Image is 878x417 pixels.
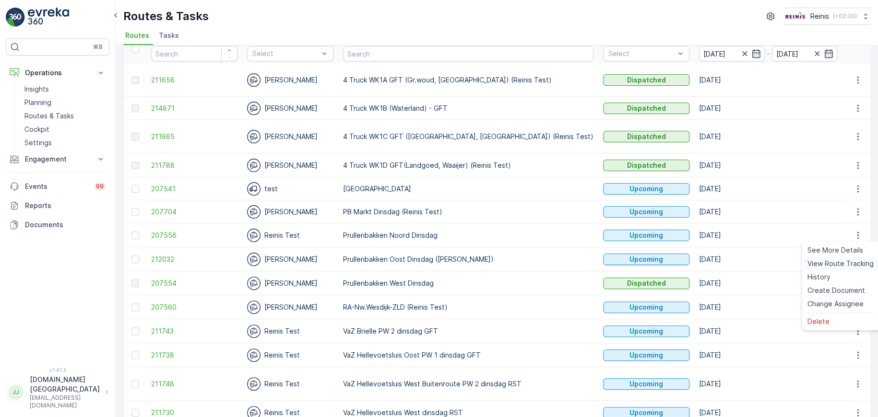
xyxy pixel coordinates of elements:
[694,271,842,295] td: [DATE]
[807,245,863,255] span: See More Details
[131,409,139,417] div: Toggle Row Selected
[338,153,598,177] td: 4 Truck WK1D GFT(Landgoed, Waaijer) (Reinis Test)
[24,98,51,107] p: Planning
[338,63,598,97] td: 4 Truck WK1A GFT (Gr.woud, [GEOGRAPHIC_DATA]) (Reinis Test)
[247,377,261,391] img: svg%3e
[338,120,598,153] td: 4 Truck WK1C GFT ([GEOGRAPHIC_DATA], [GEOGRAPHIC_DATA]) (Reinis Test)
[338,271,598,295] td: Prullenbakken West Dinsdag
[807,259,874,268] span: View Route Tracking
[247,229,261,242] img: svg%3e
[247,73,333,87] div: [PERSON_NAME]
[151,184,237,194] span: 207541
[6,8,25,27] img: logo
[603,278,689,289] button: Dispatched
[603,378,689,390] button: Upcoming
[694,343,842,367] td: [DATE]
[694,295,842,319] td: [DATE]
[151,326,237,336] span: 211743
[629,326,663,336] p: Upcoming
[629,350,663,360] p: Upcoming
[131,185,139,193] div: Toggle Row Selected
[247,130,261,143] img: svg%3e
[603,74,689,86] button: Dispatched
[131,162,139,169] div: Toggle Row Selected
[96,183,104,190] p: 99
[21,96,109,109] a: Planning
[247,205,261,219] img: svg%3e
[807,317,830,326] span: Delete
[151,350,237,360] a: 211738
[25,182,88,191] p: Events
[603,230,689,241] button: Upcoming
[151,46,237,61] input: Search
[30,375,100,394] p: [DOMAIN_NAME][GEOGRAPHIC_DATA]
[247,348,261,362] img: svg%3e
[24,111,74,121] p: Routes & Tasks
[6,367,109,373] span: v 1.47.3
[603,349,689,361] button: Upcoming
[338,223,598,247] td: Prullenbakken Noord Dinsdag
[807,286,865,295] span: Create Document
[131,208,139,216] div: Toggle Row Selected
[151,379,237,389] span: 211748
[151,231,237,240] span: 207556
[247,73,261,87] img: svg%3e
[123,9,209,24] p: Routes & Tasks
[6,150,109,169] button: Engagement
[25,68,90,78] p: Operations
[603,160,689,171] button: Dispatched
[151,302,237,312] a: 207560
[151,255,237,264] span: 212032
[151,132,237,141] a: 211665
[629,184,663,194] p: Upcoming
[247,324,261,338] img: svg%3e
[131,351,139,359] div: Toggle Row Selected
[627,161,666,170] p: Dispatched
[247,182,261,196] img: svg%3e
[151,161,237,170] a: 211788
[131,133,139,140] div: Toggle Row Selected
[629,379,663,389] p: Upcoming
[30,394,100,409] p: [EMAIL_ADDRESS][DOMAIN_NAME]
[6,63,109,82] button: Operations
[804,257,878,270] a: View Route Tracking
[247,253,333,266] div: [PERSON_NAME]
[6,196,109,215] a: Reports
[338,319,598,343] td: VaZ Brielle PW 2 dinsdag GFT
[338,343,598,367] td: VaZ Hellevoetsluis Oost PW 1 dinsdag GFT
[247,102,261,115] img: svg%3e
[833,12,857,20] p: ( +02:00 )
[28,8,69,27] img: logo_light-DOdMpM7g.png
[603,254,689,265] button: Upcoming
[151,278,237,288] a: 207554
[694,319,842,343] td: [DATE]
[772,46,838,61] input: dd/mm/yyyy
[6,215,109,234] a: Documents
[21,109,109,123] a: Routes & Tasks
[247,277,333,290] div: [PERSON_NAME]
[694,247,842,271] td: [DATE]
[603,325,689,337] button: Upcoming
[694,120,842,153] td: [DATE]
[131,232,139,239] div: Toggle Row Selected
[603,301,689,313] button: Upcoming
[21,136,109,150] a: Settings
[151,75,237,85] a: 211658
[247,159,261,172] img: svg%3e
[603,103,689,114] button: Dispatched
[25,154,90,164] p: Engagement
[131,327,139,335] div: Toggle Row Selected
[629,207,663,217] p: Upcoming
[24,125,49,134] p: Cockpit
[699,46,765,61] input: dd/mm/yyyy
[25,220,106,230] p: Documents
[804,243,878,257] a: See More Details
[6,375,109,409] button: JJ[DOMAIN_NAME][GEOGRAPHIC_DATA][EMAIL_ADDRESS][DOMAIN_NAME]
[247,229,333,242] div: Reinis Test
[6,177,109,196] a: Events99
[629,255,663,264] p: Upcoming
[247,377,333,391] div: Reinis Test
[627,132,666,141] p: Dispatched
